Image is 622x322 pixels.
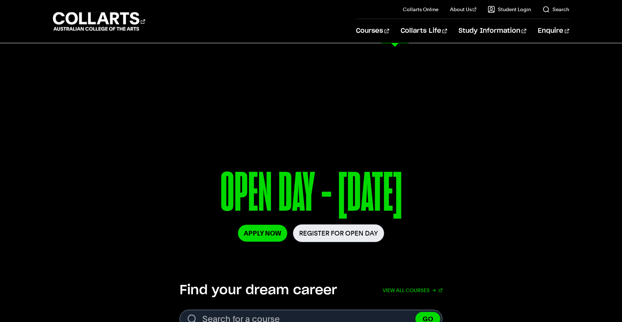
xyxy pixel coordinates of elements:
[450,6,477,13] a: About Us
[538,19,569,43] a: Enquire
[542,6,569,13] a: Search
[383,282,442,298] a: View all courses
[356,19,389,43] a: Courses
[459,19,526,43] a: Study Information
[180,282,337,298] h2: Find your dream career
[403,6,438,13] a: Collarts Online
[53,11,145,32] div: Go to homepage
[293,224,384,242] a: Register for Open Day
[238,225,287,242] a: Apply Now
[488,6,531,13] a: Student Login
[401,19,447,43] a: Collarts Life
[105,165,517,224] p: OPEN DAY - [DATE]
